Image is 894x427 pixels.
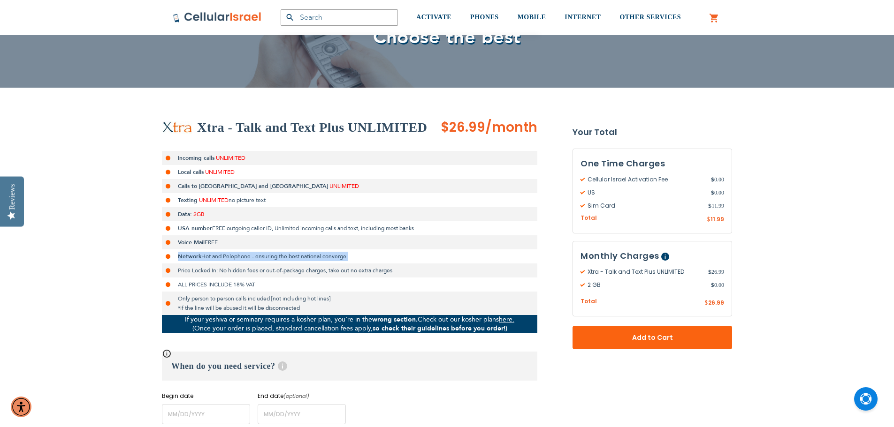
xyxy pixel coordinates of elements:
[258,392,346,400] label: End date
[199,196,229,204] span: UNLIMITED
[11,397,31,417] div: Accessibility Menu
[281,9,398,26] input: Search
[711,175,714,184] span: $
[178,210,192,218] strong: Data:
[216,154,245,162] span: UNLIMITED
[581,281,711,289] span: 2 GB
[205,168,235,176] span: UNLIMITED
[441,118,485,136] span: $26.99
[212,225,414,232] span: FREE outgoing caller ID, Unlimited incoming calls and text, including most banks
[708,202,711,210] span: $
[573,326,732,349] button: Add to Cart
[329,182,359,190] span: UNLIMITED
[581,157,724,171] h3: One Time Charges
[162,263,537,277] li: Price Locked In: No hidden fees or out-of-package charges, take out no extra charges
[173,12,262,23] img: Cellular Israel Logo
[707,216,711,224] span: $
[711,188,714,197] span: $
[581,214,597,223] span: Total
[708,299,724,307] span: 26.99
[573,125,732,139] strong: Your Total
[162,121,192,134] img: Xtra - Talk and Text Plus UNLIMITED
[711,188,724,197] span: 0.00
[470,14,499,21] span: PHONES
[581,188,711,197] span: US
[711,215,724,223] span: 11.99
[581,268,708,276] span: Xtra - Talk and Text Plus UNLIMITED
[229,196,266,204] span: no picture text
[178,239,205,246] strong: Voice Mail
[619,14,681,21] span: OTHER SERVICES
[661,253,669,261] span: Help
[581,250,659,262] span: Monthly Charges
[485,118,537,137] span: /month
[8,184,16,210] div: Reviews
[373,324,507,333] strong: so check their guidelines before you order!)
[178,168,204,176] strong: Local calls
[711,281,714,289] span: $
[178,154,214,162] strong: Incoming calls
[711,281,724,289] span: 0.00
[201,253,346,260] span: Hot and Pelephone - ensuring the best national converge
[197,118,428,137] h2: Xtra - Talk and Text Plus UNLIMITED
[283,392,309,400] i: (optional)
[518,14,546,21] span: MOBILE
[604,333,701,343] span: Add to Cart
[162,352,537,381] h3: When do you need service?
[162,315,537,333] p: If your yeshiva or seminary requires a kosher plan, you’re in the Check out our kosher plans (Onc...
[278,361,287,371] span: Help
[581,175,711,184] span: Cellular Israel Activation Fee
[708,202,724,210] span: 11.99
[711,175,724,184] span: 0.00
[581,202,708,210] span: Sim Card
[162,292,537,315] li: Only person to person calls included [not including hot lines] *If the line will be abused it wil...
[162,392,250,400] label: Begin date
[416,14,451,21] span: ACTIVATE
[704,299,708,307] span: $
[565,14,601,21] span: INTERNET
[178,196,198,204] strong: Texting
[373,24,521,50] span: Choose the best
[162,404,250,424] input: MM/DD/YYYY
[581,297,597,306] span: Total
[499,315,514,324] a: here.
[193,210,205,218] span: 2GB
[205,239,218,246] span: FREE
[708,268,724,276] span: 26.99
[178,225,212,232] strong: USA number
[708,268,711,276] span: $
[162,277,537,292] li: ALL PRICES INCLUDE 18% VAT
[372,315,418,324] strong: wrong section.
[178,253,201,260] strong: Network
[258,404,346,424] input: MM/DD/YYYY
[178,182,328,190] strong: Calls to [GEOGRAPHIC_DATA] and [GEOGRAPHIC_DATA]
